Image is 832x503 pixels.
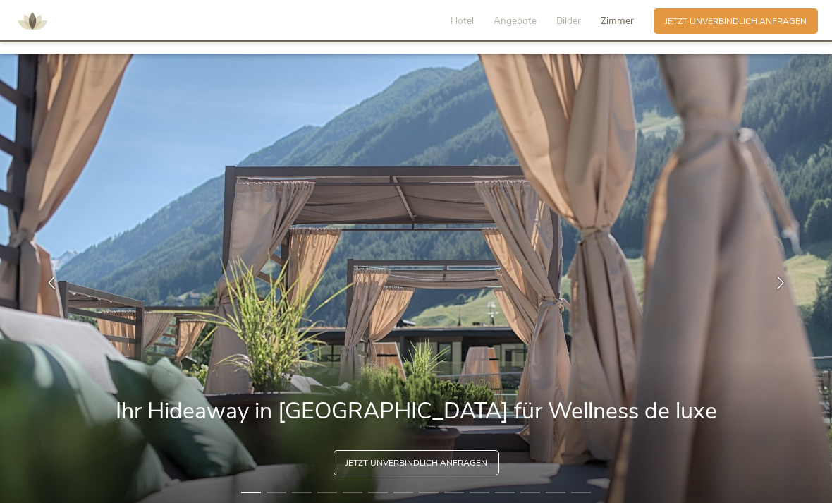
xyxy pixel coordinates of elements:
span: Bilder [556,14,581,28]
span: Jetzt unverbindlich anfragen [665,16,807,28]
span: Zimmer [601,14,634,28]
span: Angebote [494,14,537,28]
span: Jetzt unverbindlich anfragen [345,457,487,469]
span: Hotel [451,14,474,28]
a: AMONTI & LUNARIS Wellnessresort [11,17,54,25]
